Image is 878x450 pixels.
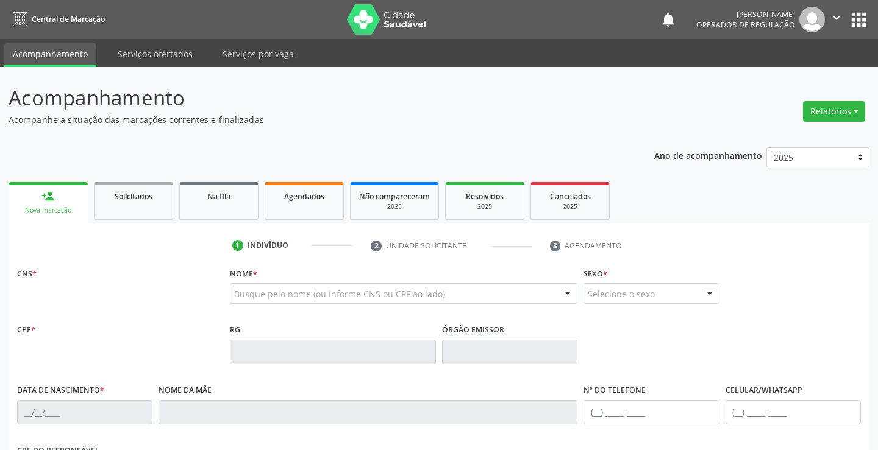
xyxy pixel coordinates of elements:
label: Nº do Telefone [584,381,646,400]
div: 2025 [454,202,515,211]
span: Busque pelo nome (ou informe CNS ou CPF ao lado) [234,287,445,300]
div: [PERSON_NAME] [696,9,795,19]
p: Ano de acompanhamento [654,147,762,163]
a: Serviços ofertados [109,43,201,65]
label: Nome da mãe [159,381,212,400]
span: Solicitados [115,191,152,202]
label: CNS [17,264,37,283]
i:  [830,11,843,24]
label: Celular/WhatsApp [726,381,802,400]
span: Operador de regulação [696,19,795,30]
span: Agendados [284,191,324,202]
span: Selecione o sexo [588,287,655,300]
label: RG [230,321,240,340]
a: Central de Marcação [9,9,105,29]
label: Nome [230,264,257,283]
label: Data de nascimento [17,381,104,400]
input: __/__/____ [17,400,152,424]
span: Cancelados [550,191,591,202]
div: Indivíduo [248,240,288,251]
input: (__) _____-_____ [584,400,719,424]
div: 2025 [359,202,430,211]
a: Serviços por vaga [214,43,302,65]
a: Acompanhamento [4,43,96,67]
img: img [799,7,825,32]
button: apps [848,9,869,30]
span: Central de Marcação [32,14,105,24]
div: Nova marcação [17,206,79,215]
p: Acompanhamento [9,83,611,113]
div: 1 [232,240,243,251]
button: notifications [660,11,677,28]
span: Não compareceram [359,191,430,202]
button: Relatórios [803,101,865,122]
button:  [825,7,848,32]
input: (__) _____-_____ [726,400,861,424]
label: CPF [17,321,35,340]
span: Na fila [207,191,230,202]
div: person_add [41,189,55,203]
label: Órgão emissor [442,321,504,340]
p: Acompanhe a situação das marcações correntes e finalizadas [9,113,611,126]
div: 2025 [540,202,601,211]
span: Resolvidos [466,191,504,202]
label: Sexo [584,264,607,283]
